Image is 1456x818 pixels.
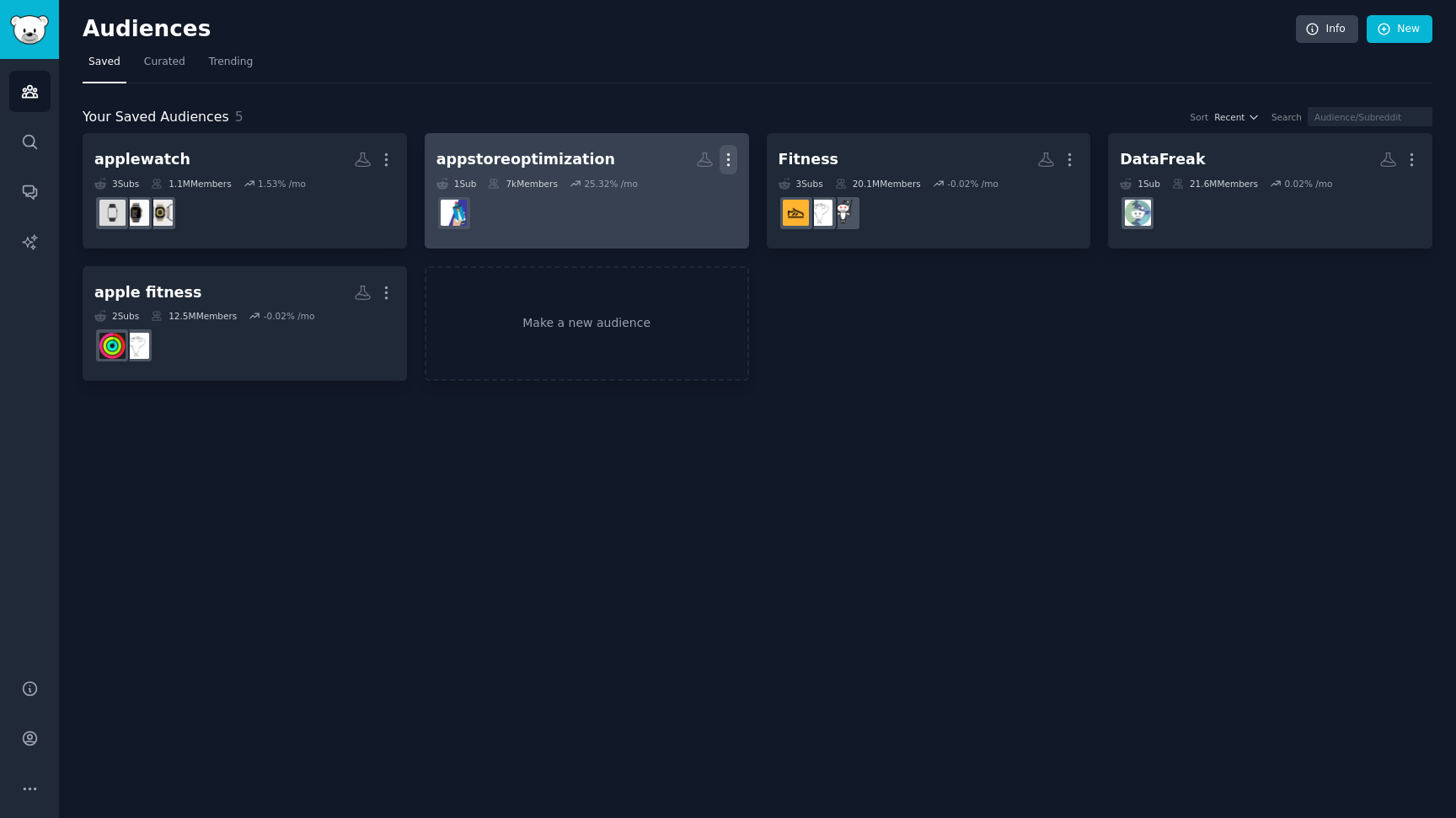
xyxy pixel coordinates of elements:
[779,178,823,190] div: 3 Sub s
[1367,15,1432,44] a: New
[425,266,749,382] a: Make a new audience
[94,178,139,190] div: 3 Sub s
[123,200,149,226] img: AppleWatchFitness
[10,15,49,45] img: GummySearch logo
[1296,15,1358,44] a: Info
[806,200,832,226] img: Fitness
[94,149,190,170] div: applewatch
[83,49,126,83] a: Saved
[258,178,306,190] div: 1.53 % /mo
[83,16,1296,43] h2: Audiences
[123,333,149,359] img: Fitness
[436,149,615,170] div: appstoreoptimization
[436,178,477,190] div: 1 Sub
[1308,107,1432,126] input: Audience/Subreddit
[83,266,407,382] a: apple fitness2Subs12.5MMembers-0.02% /moFitnessAppleFitnessPlus
[235,109,244,125] span: 5
[88,55,120,70] span: Saved
[1191,111,1209,123] div: Sort
[83,107,229,128] span: Your Saved Audiences
[1285,178,1333,190] div: 0.02 % /mo
[1120,178,1160,190] div: 1 Sub
[94,282,201,303] div: apple fitness
[767,133,1091,249] a: Fitness3Subs20.1MMembers-0.02% /mobodyweightfitnessFitnessxxfitness
[1271,111,1302,123] div: Search
[209,55,253,70] span: Trending
[147,200,173,226] img: applewatchultra
[1214,111,1260,123] button: Recent
[94,310,139,322] div: 2 Sub s
[835,178,921,190] div: 20.1M Members
[151,310,237,322] div: 12.5M Members
[144,55,185,70] span: Curated
[1108,133,1432,249] a: DataFreak1Sub21.6MMembers0.02% /modataisbeautiful
[783,200,809,226] img: xxfitness
[264,310,315,322] div: -0.02 % /mo
[830,200,856,226] img: bodyweightfitness
[1214,111,1245,123] span: Recent
[1172,178,1258,190] div: 21.6M Members
[99,333,126,359] img: AppleFitnessPlus
[83,133,407,249] a: applewatch3Subs1.1MMembers1.53% /moapplewatchultraAppleWatchFitnessAppleWatch
[488,178,557,190] div: 7k Members
[779,149,838,170] div: Fitness
[151,178,231,190] div: 1.1M Members
[584,178,638,190] div: 25.32 % /mo
[1120,149,1205,170] div: DataFreak
[441,200,467,226] img: AppStoreOptimization
[1125,200,1151,226] img: dataisbeautiful
[425,133,749,249] a: appstoreoptimization1Sub7kMembers25.32% /moAppStoreOptimization
[203,49,259,83] a: Trending
[138,49,191,83] a: Curated
[947,178,998,190] div: -0.02 % /mo
[99,200,126,226] img: AppleWatch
